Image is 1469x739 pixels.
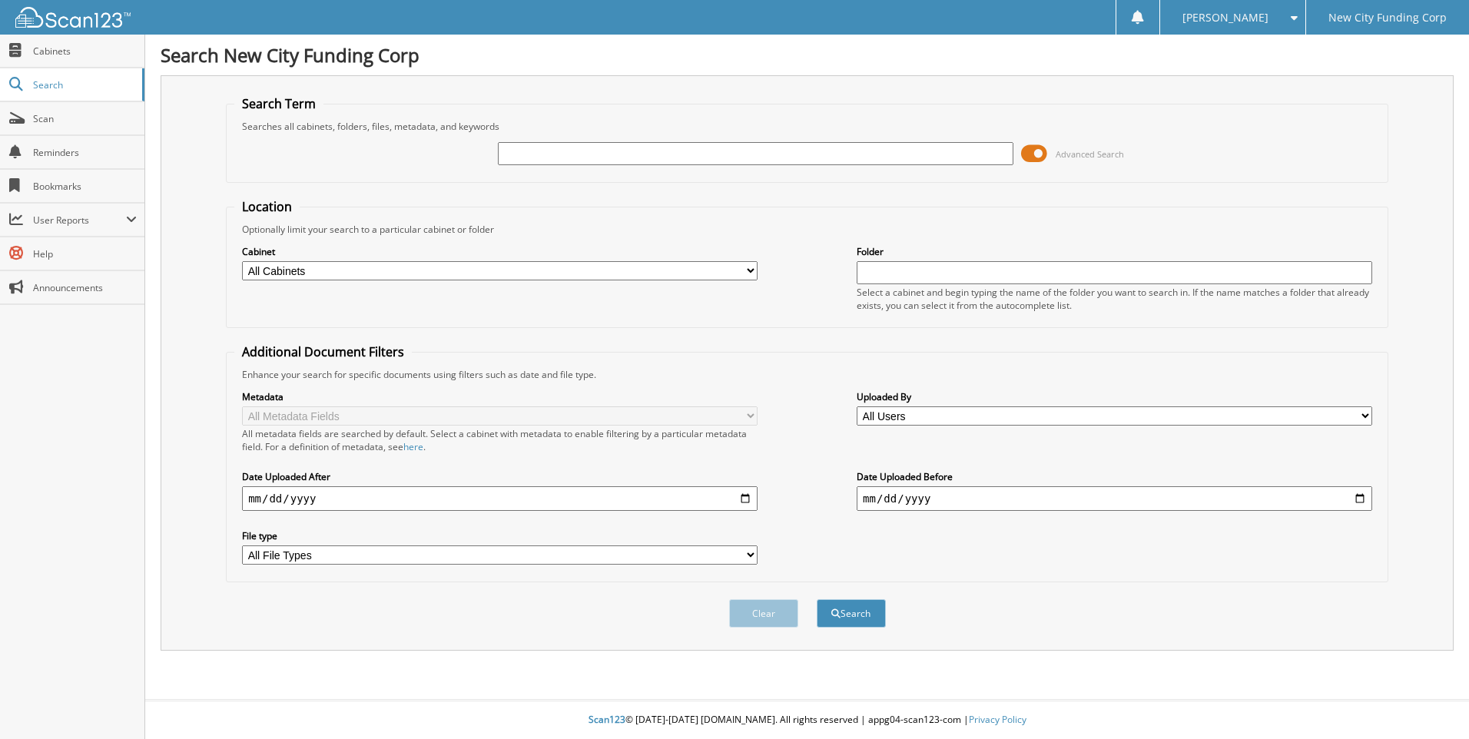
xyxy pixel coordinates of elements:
a: here [403,440,423,453]
span: Scan [33,112,137,125]
span: Help [33,247,137,260]
button: Search [817,599,886,628]
label: Date Uploaded After [242,470,758,483]
span: Cabinets [33,45,137,58]
label: Cabinet [242,245,758,258]
span: Advanced Search [1056,148,1124,160]
div: Enhance your search for specific documents using filters such as date and file type. [234,368,1380,381]
span: Search [33,78,134,91]
label: Folder [857,245,1372,258]
div: © [DATE]-[DATE] [DOMAIN_NAME]. All rights reserved | appg04-scan123-com | [145,701,1469,739]
img: scan123-logo-white.svg [15,7,131,28]
div: Searches all cabinets, folders, files, metadata, and keywords [234,120,1380,133]
div: All metadata fields are searched by default. Select a cabinet with metadata to enable filtering b... [242,427,758,453]
button: Clear [729,599,798,628]
span: User Reports [33,214,126,227]
label: Uploaded By [857,390,1372,403]
legend: Additional Document Filters [234,343,412,360]
span: Announcements [33,281,137,294]
input: start [242,486,758,511]
legend: Search Term [234,95,323,112]
span: New City Funding Corp [1328,13,1447,22]
span: [PERSON_NAME] [1182,13,1268,22]
span: Reminders [33,146,137,159]
a: Privacy Policy [969,713,1026,726]
div: Optionally limit your search to a particular cabinet or folder [234,223,1380,236]
legend: Location [234,198,300,215]
input: end [857,486,1372,511]
label: Metadata [242,390,758,403]
h1: Search New City Funding Corp [161,42,1454,68]
span: Scan123 [589,713,625,726]
span: Bookmarks [33,180,137,193]
label: Date Uploaded Before [857,470,1372,483]
label: File type [242,529,758,542]
div: Select a cabinet and begin typing the name of the folder you want to search in. If the name match... [857,286,1372,312]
